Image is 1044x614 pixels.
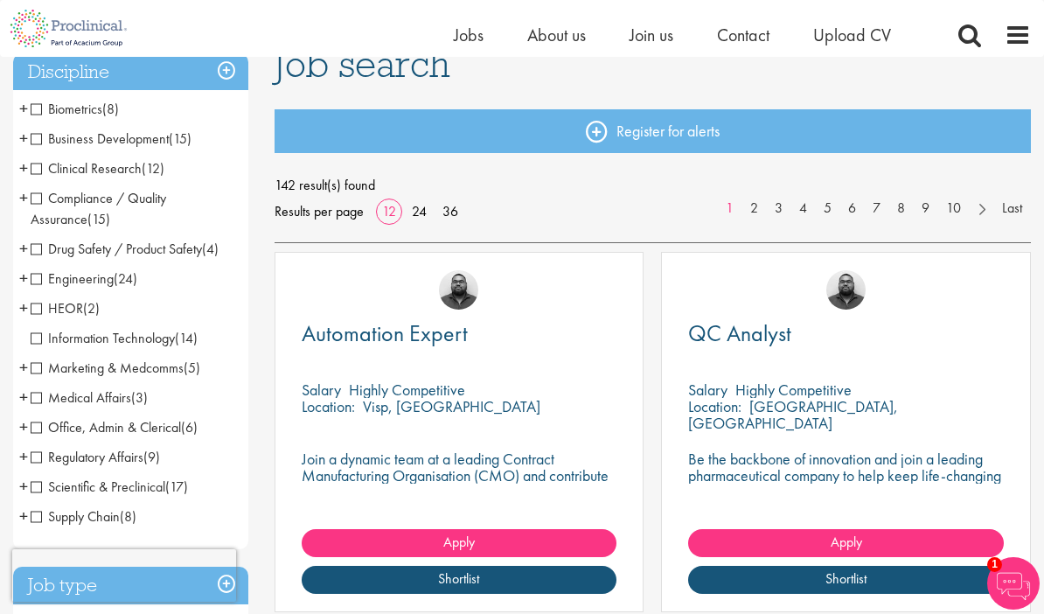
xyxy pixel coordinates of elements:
[120,507,136,526] span: (8)
[688,450,1004,500] p: Be the backbone of innovation and join a leading pharmaceutical company to help keep life-changin...
[349,380,465,400] p: Highly Competitive
[19,265,28,291] span: +
[831,533,862,551] span: Apply
[19,503,28,529] span: +
[181,418,198,436] span: (6)
[913,199,938,219] a: 9
[19,155,28,181] span: +
[31,269,137,288] span: Engineering
[717,24,769,46] a: Contact
[31,507,136,526] span: Supply Chain
[142,159,164,178] span: (12)
[31,388,148,407] span: Medical Affairs
[31,240,202,258] span: Drug Safety / Product Safety
[31,478,188,496] span: Scientific & Preclinical
[31,359,200,377] span: Marketing & Medcomms
[987,557,1002,572] span: 1
[717,199,742,219] a: 1
[439,270,478,310] img: Ashley Bennett
[19,414,28,440] span: +
[443,533,475,551] span: Apply
[275,199,364,225] span: Results per page
[19,185,28,211] span: +
[31,159,164,178] span: Clinical Research
[19,95,28,122] span: +
[688,318,791,348] span: QC Analyst
[83,299,100,317] span: (2)
[31,388,131,407] span: Medical Affairs
[184,359,200,377] span: (5)
[302,566,617,594] a: Shortlist
[175,329,198,347] span: (14)
[13,53,248,91] h3: Discipline
[302,450,617,517] p: Join a dynamic team at a leading Contract Manufacturing Organisation (CMO) and contribute to grou...
[406,202,433,220] a: 24
[688,380,727,400] span: Salary
[114,269,137,288] span: (24)
[813,24,891,46] a: Upload CV
[19,295,28,321] span: +
[19,443,28,470] span: +
[688,566,1004,594] a: Shortlist
[275,40,450,87] span: Job search
[31,240,219,258] span: Drug Safety / Product Safety
[688,396,741,416] span: Location:
[202,240,219,258] span: (4)
[31,329,198,347] span: Information Technology
[302,380,341,400] span: Salary
[436,202,464,220] a: 36
[735,380,852,400] p: Highly Competitive
[19,473,28,499] span: +
[87,210,110,228] span: (15)
[31,100,102,118] span: Biometrics
[31,359,184,377] span: Marketing & Medcomms
[31,189,166,228] span: Compliance / Quality Assurance
[31,329,175,347] span: Information Technology
[790,199,816,219] a: 4
[302,396,355,416] span: Location:
[302,318,468,348] span: Automation Expert
[19,384,28,410] span: +
[19,235,28,262] span: +
[302,529,617,557] a: Apply
[165,478,188,496] span: (17)
[31,418,198,436] span: Office, Admin & Clerical
[688,529,1004,557] a: Apply
[31,299,100,317] span: HEOR
[688,396,898,433] p: [GEOGRAPHIC_DATA], [GEOGRAPHIC_DATA]
[888,199,914,219] a: 8
[31,269,114,288] span: Engineering
[741,199,767,219] a: 2
[31,448,160,466] span: Regulatory Affairs
[937,199,970,219] a: 10
[275,172,1032,199] span: 142 result(s) found
[766,199,791,219] a: 3
[826,270,866,310] img: Ashley Bennett
[302,323,617,345] a: Automation Expert
[31,507,120,526] span: Supply Chain
[630,24,673,46] a: Join us
[987,557,1040,610] img: Chatbot
[363,396,540,416] p: Visp, [GEOGRAPHIC_DATA]
[12,549,236,602] iframe: reCAPTCHA
[527,24,586,46] a: About us
[993,199,1031,219] a: Last
[454,24,484,46] a: Jobs
[131,388,148,407] span: (3)
[19,354,28,380] span: +
[31,478,165,496] span: Scientific & Preclinical
[31,299,83,317] span: HEOR
[143,448,160,466] span: (9)
[31,159,142,178] span: Clinical Research
[169,129,191,148] span: (15)
[376,202,402,220] a: 12
[19,125,28,151] span: +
